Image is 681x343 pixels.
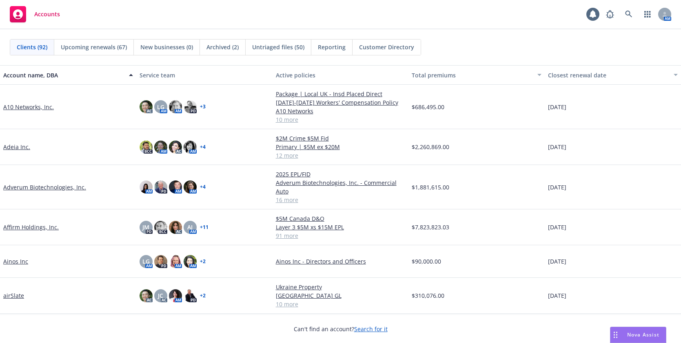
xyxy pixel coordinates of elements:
[169,141,182,154] img: photo
[3,143,30,151] a: Adeia Inc.
[184,255,197,268] img: photo
[318,43,346,51] span: Reporting
[158,291,163,300] span: JC
[548,223,566,231] span: [DATE]
[169,221,182,234] img: photo
[276,291,406,300] a: [GEOGRAPHIC_DATA] GL
[142,257,150,266] span: LG
[276,223,406,231] a: Layer 3 $5M xs $15M EPL
[169,289,182,302] img: photo
[610,327,621,343] div: Drag to move
[276,170,406,178] a: 2025 EPL/FID
[273,65,409,85] button: Active policies
[3,103,54,111] a: A10 Networks, Inc.
[154,141,167,154] img: photo
[200,104,206,109] a: + 3
[276,115,406,124] a: 10 more
[3,223,59,231] a: Affirm Holdings, Inc.
[200,293,206,298] a: + 2
[206,43,239,51] span: Archived (2)
[548,257,566,266] span: [DATE]
[200,145,206,150] a: + 4
[184,180,197,193] img: photo
[3,71,124,79] div: Account name, DBA
[276,71,406,79] div: Active policies
[136,65,273,85] button: Service team
[276,134,406,143] a: $2M Crime $5M Fid
[140,71,269,79] div: Service team
[3,257,28,266] a: Ainos Inc
[34,11,60,18] span: Accounts
[359,43,414,51] span: Customer Directory
[252,43,304,51] span: Untriaged files (50)
[354,325,388,333] a: Search for it
[548,291,566,300] span: [DATE]
[545,65,681,85] button: Closest renewal date
[61,43,127,51] span: Upcoming renewals (67)
[276,178,406,196] a: Adverum Biotechnologies, Inc. - Commercial Auto
[548,71,669,79] div: Closest renewal date
[154,180,167,193] img: photo
[276,143,406,151] a: Primary | $5M ex $20M
[140,100,153,113] img: photo
[184,141,197,154] img: photo
[276,231,406,240] a: 91 more
[140,141,153,154] img: photo
[412,71,532,79] div: Total premiums
[276,151,406,160] a: 12 more
[142,223,149,231] span: JM
[154,255,167,268] img: photo
[140,43,193,51] span: New businesses (0)
[169,180,182,193] img: photo
[276,257,406,266] a: Ainos Inc - Directors and Officers
[610,327,666,343] button: Nova Assist
[639,6,656,22] a: Switch app
[621,6,637,22] a: Search
[17,43,47,51] span: Clients (92)
[412,257,441,266] span: $90,000.00
[548,103,566,111] span: [DATE]
[276,98,406,115] a: [DATE]-[DATE] Workers' Compensation Policy A10 Networks
[548,183,566,191] span: [DATE]
[412,143,449,151] span: $2,260,869.00
[276,300,406,308] a: 10 more
[548,143,566,151] span: [DATE]
[200,185,206,189] a: + 4
[7,3,63,26] a: Accounts
[602,6,618,22] a: Report a Bug
[154,221,167,234] img: photo
[412,223,449,231] span: $7,823,823.03
[412,183,449,191] span: $1,881,615.00
[412,103,444,111] span: $686,495.00
[627,331,659,338] span: Nova Assist
[157,103,164,111] span: LG
[276,90,406,98] a: Package | Local UK - Insd Placed Direct
[200,259,206,264] a: + 2
[200,225,209,230] a: + 11
[184,100,197,113] img: photo
[294,325,388,333] span: Can't find an account?
[169,255,182,268] img: photo
[3,183,86,191] a: Adverum Biotechnologies, Inc.
[408,65,545,85] button: Total premiums
[169,100,182,113] img: photo
[276,196,406,204] a: 16 more
[3,291,24,300] a: airSlate
[187,223,193,231] span: AJ
[276,214,406,223] a: $5M Canada D&O
[140,180,153,193] img: photo
[184,289,197,302] img: photo
[412,291,444,300] span: $310,076.00
[276,283,406,291] a: Ukraine Property
[140,289,153,302] img: photo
